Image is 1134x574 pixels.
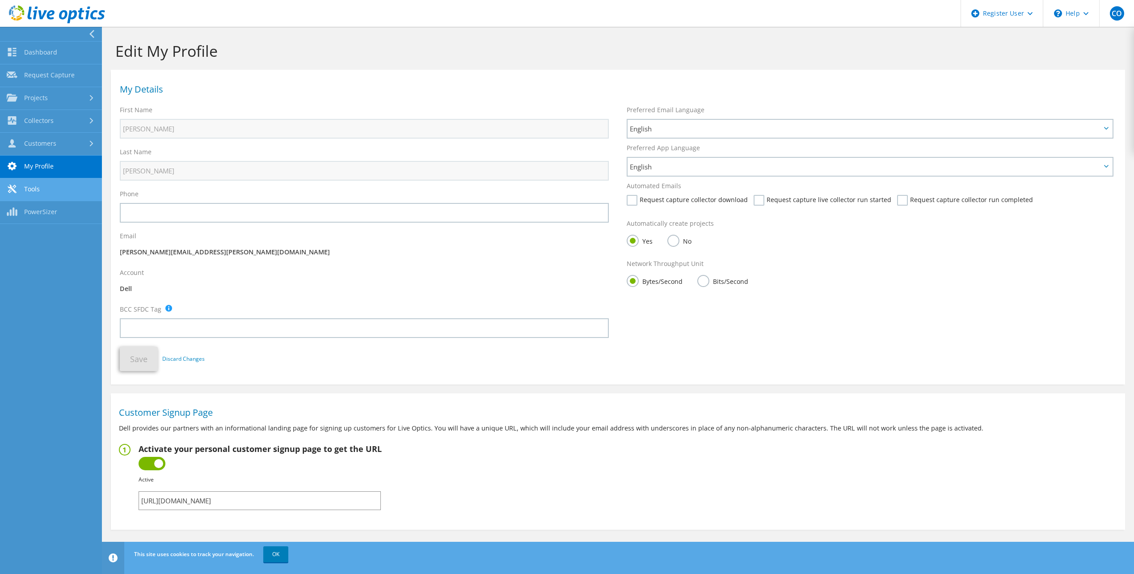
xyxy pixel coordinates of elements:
label: Automated Emails [627,181,681,190]
b: Active [139,476,154,483]
span: CO [1110,6,1124,21]
h1: Customer Signup Page [119,408,1113,417]
label: Preferred Email Language [627,106,704,114]
label: Email [120,232,136,241]
label: Automatically create projects [627,219,714,228]
label: Phone [120,190,139,198]
label: Request capture live collector run started [754,195,891,206]
label: Request capture collector run completed [897,195,1033,206]
h2: Activate your personal customer signup page to get the URL [139,444,382,454]
label: Account [120,268,144,277]
span: This site uses cookies to track your navigation. [134,550,254,558]
label: Network Throughput Unit [627,259,704,268]
h1: Edit My Profile [115,42,1116,60]
a: OK [263,546,288,562]
p: Dell [120,284,609,294]
p: Dell provides our partners with an informational landing page for signing up customers for Live O... [119,423,1117,433]
svg: \n [1054,9,1062,17]
label: Last Name [120,148,152,156]
span: English [630,161,1100,172]
span: English [630,123,1100,134]
label: First Name [120,106,152,114]
label: Bytes/Second [627,275,683,286]
label: No [667,235,691,246]
label: Yes [627,235,653,246]
label: Preferred App Language [627,143,700,152]
a: Discard Changes [162,354,205,364]
label: BCC SFDC Tag [120,305,161,314]
h1: My Details [120,85,1112,94]
label: Bits/Second [697,275,748,286]
label: Request capture collector download [627,195,748,206]
p: [PERSON_NAME][EMAIL_ADDRESS][PERSON_NAME][DOMAIN_NAME] [120,247,609,257]
button: Save [120,347,158,371]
